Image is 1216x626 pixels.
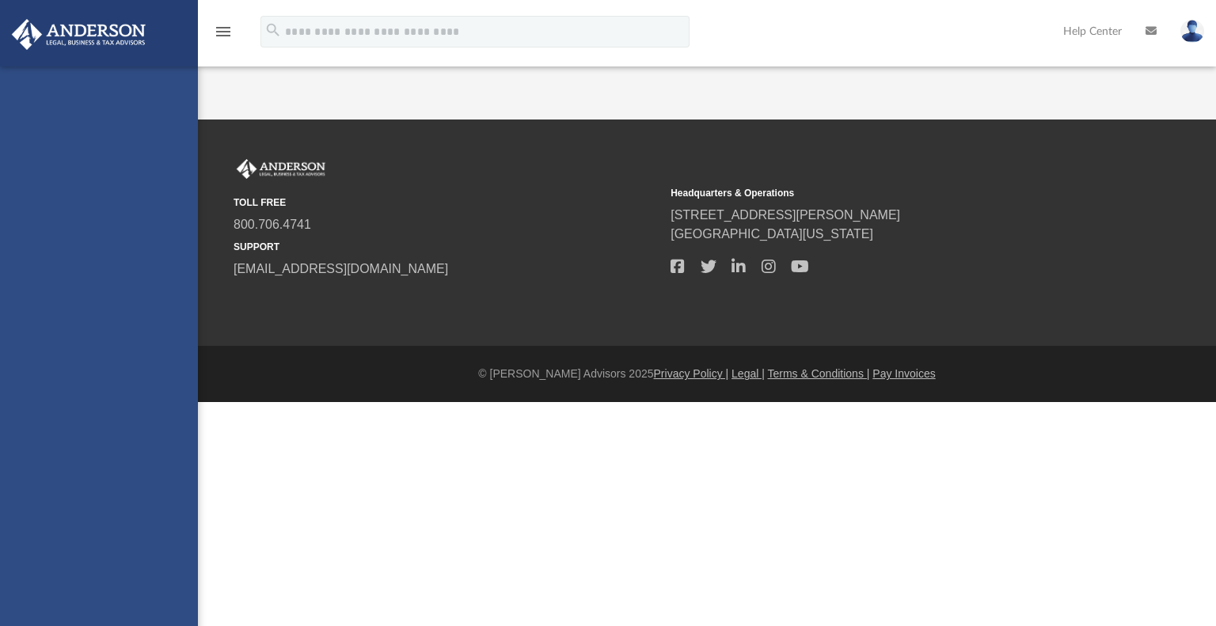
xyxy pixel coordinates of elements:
a: [GEOGRAPHIC_DATA][US_STATE] [671,227,873,241]
small: TOLL FREE [234,195,659,210]
a: [EMAIL_ADDRESS][DOMAIN_NAME] [234,262,448,275]
img: Anderson Advisors Platinum Portal [7,19,150,50]
i: search [264,21,282,39]
i: menu [214,22,233,41]
a: [STREET_ADDRESS][PERSON_NAME] [671,208,900,222]
img: User Pic [1180,20,1204,43]
a: Legal | [731,367,765,380]
a: Terms & Conditions | [768,367,870,380]
a: menu [214,30,233,41]
a: Pay Invoices [872,367,935,380]
a: Privacy Policy | [654,367,729,380]
a: 800.706.4741 [234,218,311,231]
img: Anderson Advisors Platinum Portal [234,159,329,180]
small: Headquarters & Operations [671,186,1096,200]
small: SUPPORT [234,240,659,254]
div: © [PERSON_NAME] Advisors 2025 [198,366,1216,382]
